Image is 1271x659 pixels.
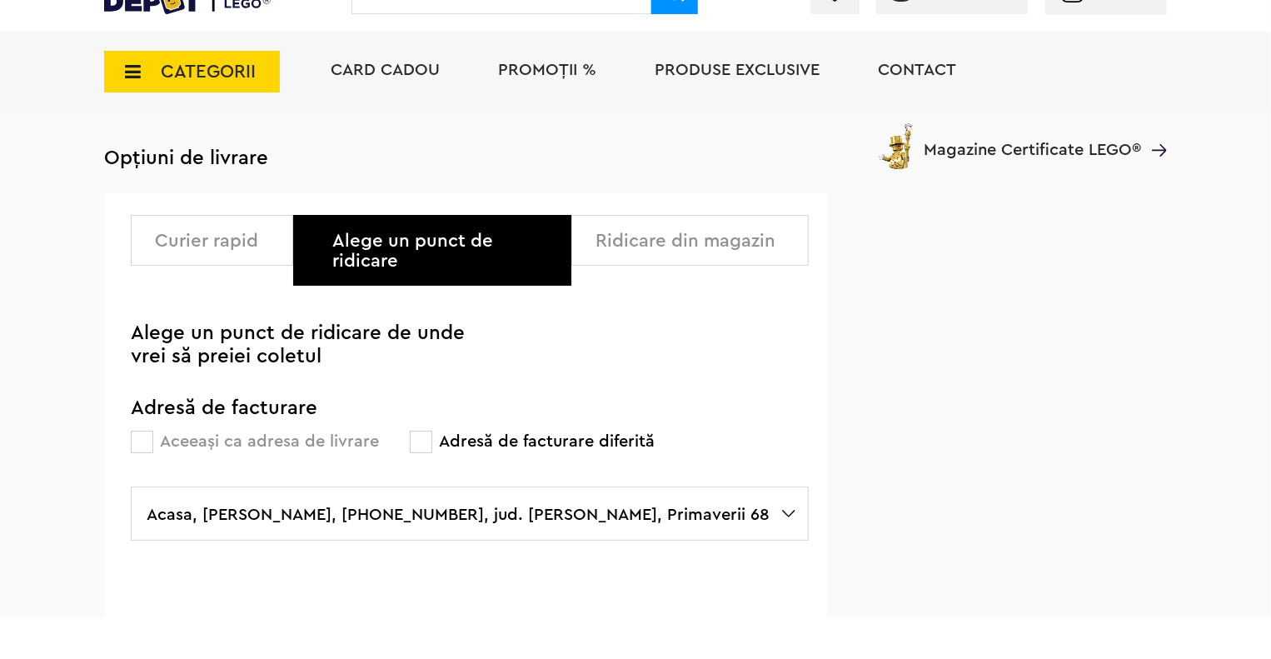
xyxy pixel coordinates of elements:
a: PROMOȚII % [498,62,596,78]
div: Alege un punct de ridicare [332,231,559,271]
h3: Opțiuni de livrare [104,146,1167,171]
h3: Adresă de facturare [131,398,809,418]
label: Acasa, [PERSON_NAME], [PHONE_NUMBER], jud. [PERSON_NAME], Primaverii 68 [131,487,809,541]
div: Curier rapid [155,231,281,251]
a: Produse exclusive [655,62,820,78]
label: Aceeași ca adresa de livrare [160,433,379,450]
div: Ridicare din magazin [596,231,796,251]
h3: Alege un punct de ridicare de unde vrei să preiei coletul [131,322,467,368]
label: Adresă de facturare diferită [439,433,655,450]
span: CATEGORII [161,62,256,81]
a: Card Cadou [331,62,440,78]
a: Contact [878,62,956,78]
